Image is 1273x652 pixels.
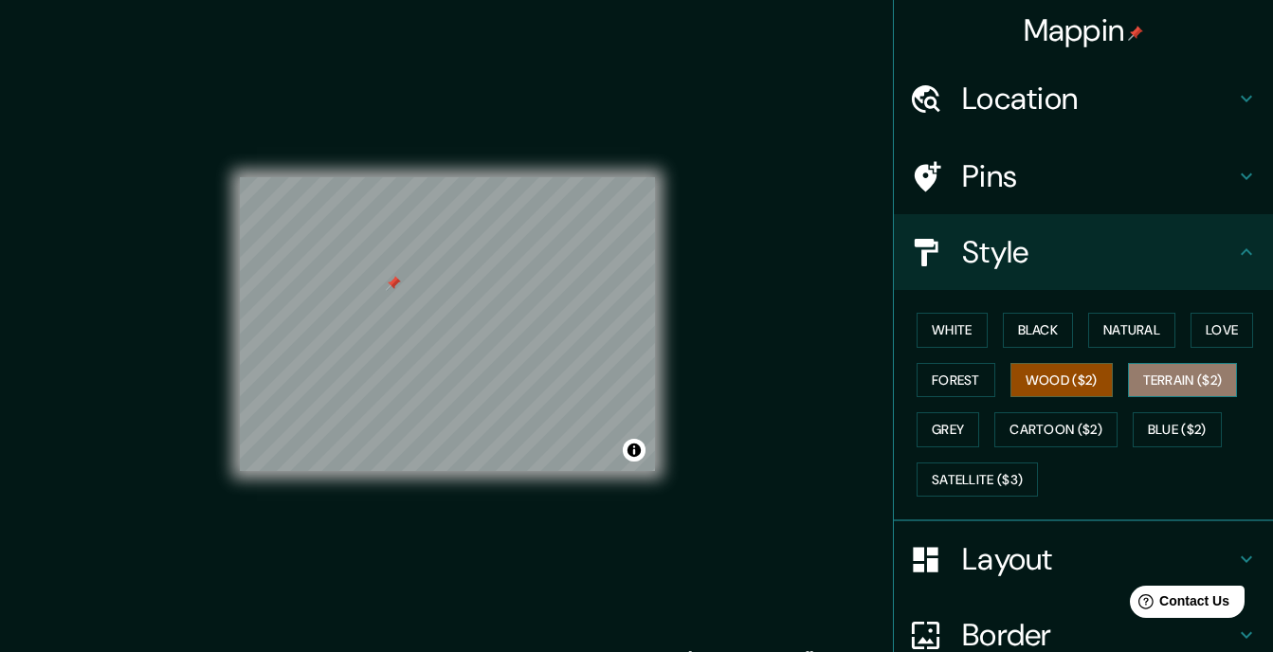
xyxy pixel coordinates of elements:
img: pin-icon.png [1128,26,1143,41]
button: Forest [917,363,995,398]
div: Layout [894,521,1273,597]
div: Pins [894,138,1273,214]
button: Grey [917,412,979,447]
h4: Style [962,233,1235,271]
button: Love [1191,313,1253,348]
button: Blue ($2) [1133,412,1222,447]
button: White [917,313,988,348]
h4: Layout [962,540,1235,578]
button: Toggle attribution [623,439,646,462]
h4: Mappin [1024,11,1144,49]
div: Style [894,214,1273,290]
button: Black [1003,313,1074,348]
button: Natural [1088,313,1175,348]
canvas: Map [240,177,655,471]
h4: Pins [962,157,1235,195]
button: Terrain ($2) [1128,363,1238,398]
iframe: Help widget launcher [1104,578,1252,631]
button: Satellite ($3) [917,462,1038,498]
h4: Location [962,80,1235,118]
button: Wood ($2) [1010,363,1113,398]
div: Location [894,61,1273,136]
button: Cartoon ($2) [994,412,1118,447]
